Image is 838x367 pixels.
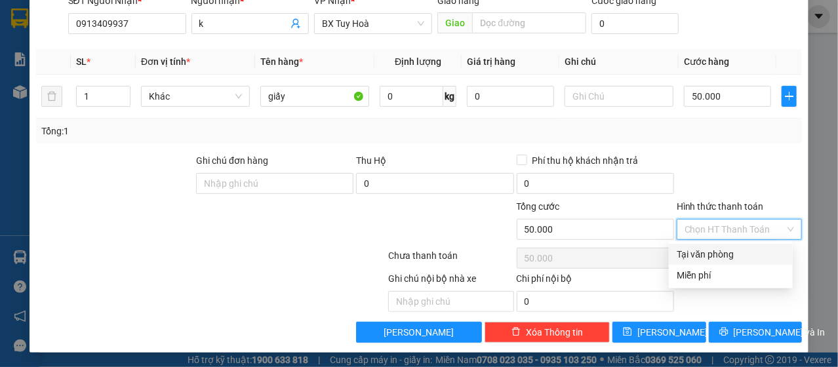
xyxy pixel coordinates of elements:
[395,56,441,67] span: Định lượng
[41,124,325,138] div: Tổng: 1
[260,86,369,107] input: VD: Bàn, Ghế
[467,86,554,107] input: 0
[387,248,515,271] div: Chưa thanh toán
[260,56,303,67] span: Tên hàng
[677,247,785,261] div: Tại văn phòng
[388,271,513,291] div: Ghi chú nội bộ nhà xe
[782,86,797,107] button: plus
[623,327,632,338] span: save
[517,201,560,212] span: Tổng cước
[677,268,785,282] div: Miễn phí
[384,325,454,339] span: [PERSON_NAME]
[677,201,764,212] label: Hình thức thanh toán
[511,327,521,338] span: delete
[467,56,515,67] span: Giá trị hàng
[41,86,62,107] button: delete
[356,322,481,343] button: [PERSON_NAME]
[517,271,674,291] div: Chi phí nội bộ
[196,155,268,166] label: Ghi chú đơn hàng
[527,153,644,168] span: Phí thu hộ khách nhận trả
[76,56,87,67] span: SL
[322,14,424,33] span: BX Tuy Hoà
[591,13,679,34] input: Cước giao hàng
[290,18,301,29] span: user-add
[565,86,673,107] input: Ghi Chú
[472,12,586,33] input: Dọc đường
[719,327,728,338] span: printer
[437,12,472,33] span: Giao
[526,325,583,339] span: Xóa Thông tin
[684,56,729,67] span: Cước hàng
[782,91,796,102] span: plus
[443,86,456,107] span: kg
[196,173,353,194] input: Ghi chú đơn hàng
[485,322,610,343] button: deleteXóa Thông tin
[734,325,826,339] span: [PERSON_NAME] và In
[559,49,679,75] th: Ghi chú
[388,291,513,312] input: Nhập ghi chú
[637,325,708,339] span: [PERSON_NAME]
[612,322,706,343] button: save[PERSON_NAME]
[141,56,190,67] span: Đơn vị tính
[149,87,242,106] span: Khác
[356,155,386,166] span: Thu Hộ
[709,322,803,343] button: printer[PERSON_NAME] và In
